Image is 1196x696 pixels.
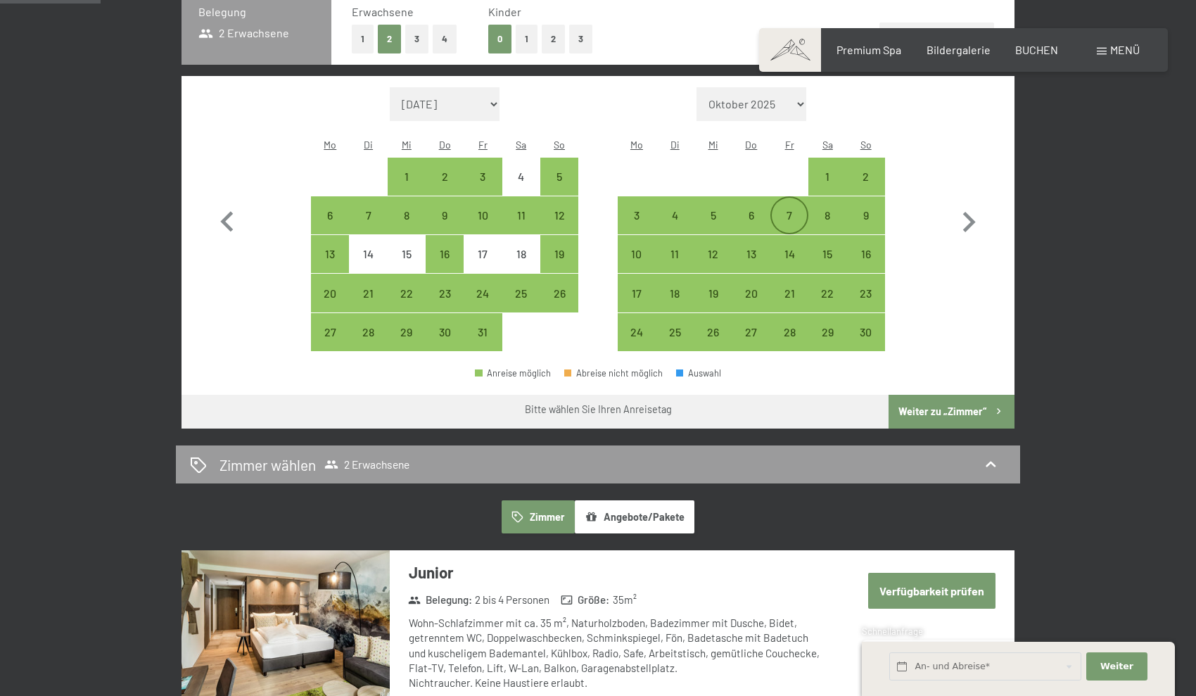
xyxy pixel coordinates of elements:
[540,158,578,196] div: Sun Oct 05 2025
[350,288,386,323] div: 21
[349,235,387,273] div: Tue Oct 14 2025
[464,196,502,234] div: Fri Oct 10 2025
[542,25,565,53] button: 2
[388,158,426,196] div: Anreise möglich
[426,158,464,196] div: Thu Oct 02 2025
[847,158,885,196] div: Sun Nov 02 2025
[1015,43,1058,56] a: BUCHEN
[464,196,502,234] div: Anreise möglich
[542,248,577,284] div: 19
[540,235,578,273] div: Sun Oct 19 2025
[772,248,807,284] div: 14
[540,196,578,234] div: Anreise möglich
[847,196,885,234] div: Sun Nov 09 2025
[670,139,680,151] abbr: Dienstag
[770,274,808,312] div: Fri Nov 21 2025
[657,327,692,362] div: 25
[312,248,348,284] div: 13
[948,87,989,352] button: Nächster Monat
[389,171,424,206] div: 1
[808,313,846,351] div: Anreise möglich
[770,235,808,273] div: Fri Nov 14 2025
[847,274,885,312] div: Anreise möglich
[427,248,462,284] div: 16
[504,171,539,206] div: 4
[810,327,845,362] div: 29
[350,327,386,362] div: 28
[808,158,846,196] div: Sat Nov 01 2025
[389,248,424,284] div: 15
[427,288,462,323] div: 23
[656,274,694,312] div: Anreise möglich
[847,313,885,351] div: Sun Nov 30 2025
[426,235,464,273] div: Thu Oct 16 2025
[810,248,845,284] div: 15
[732,313,770,351] div: Thu Nov 27 2025
[388,274,426,312] div: Anreise möglich
[745,139,757,151] abbr: Donnerstag
[732,313,770,351] div: Anreise möglich
[388,196,426,234] div: Wed Oct 08 2025
[676,369,721,378] div: Auswahl
[502,196,540,234] div: Sat Oct 11 2025
[311,196,349,234] div: Anreise möglich
[525,403,672,417] div: Bitte wählen Sie Ihren Anreisetag
[734,288,769,323] div: 20
[502,235,540,273] div: Sat Oct 18 2025
[618,313,656,351] div: Mon Nov 24 2025
[426,158,464,196] div: Anreise möglich
[770,313,808,351] div: Anreise möglich
[770,235,808,273] div: Anreise möglich
[694,274,732,312] div: Anreise möglich
[810,288,845,323] div: 22
[618,235,656,273] div: Mon Nov 10 2025
[770,274,808,312] div: Anreise möglich
[695,327,730,362] div: 26
[426,196,464,234] div: Anreise möglich
[488,5,521,18] span: Kinder
[198,25,289,41] span: 2 Erwachsene
[657,288,692,323] div: 18
[311,313,349,351] div: Anreise möglich
[847,274,885,312] div: Sun Nov 23 2025
[349,313,387,351] div: Anreise möglich
[405,25,428,53] button: 3
[389,327,424,362] div: 29
[378,25,401,53] button: 2
[561,593,610,607] strong: Größe :
[389,210,424,245] div: 8
[465,327,500,362] div: 31
[220,455,316,475] h2: Zimmer wählen
[732,235,770,273] div: Anreise möglich
[619,327,654,362] div: 24
[388,235,426,273] div: Wed Oct 15 2025
[619,210,654,245] div: 3
[388,235,426,273] div: Anreise nicht möglich
[464,274,502,312] div: Fri Oct 24 2025
[808,196,846,234] div: Anreise möglich
[542,210,577,245] div: 12
[427,210,462,245] div: 9
[879,23,994,53] button: Zimmer hinzufügen
[822,139,833,151] abbr: Samstag
[504,210,539,245] div: 11
[770,313,808,351] div: Fri Nov 28 2025
[349,196,387,234] div: Anreise möglich
[848,210,884,245] div: 9
[311,235,349,273] div: Anreise möglich
[734,248,769,284] div: 13
[927,43,991,56] span: Bildergalerie
[388,313,426,351] div: Wed Oct 29 2025
[656,313,694,351] div: Tue Nov 25 2025
[464,274,502,312] div: Anreise möglich
[349,196,387,234] div: Tue Oct 07 2025
[426,196,464,234] div: Thu Oct 09 2025
[311,274,349,312] div: Mon Oct 20 2025
[1110,43,1140,56] span: Menü
[772,288,807,323] div: 21
[198,4,314,20] h3: Belegung
[426,313,464,351] div: Thu Oct 30 2025
[409,616,827,690] div: Wohn-Schlafzimmer mit ca. 35 m², Naturholzboden, Badezimmer mit Dusche, Bidet, getrenntem WC, Dop...
[464,313,502,351] div: Fri Oct 31 2025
